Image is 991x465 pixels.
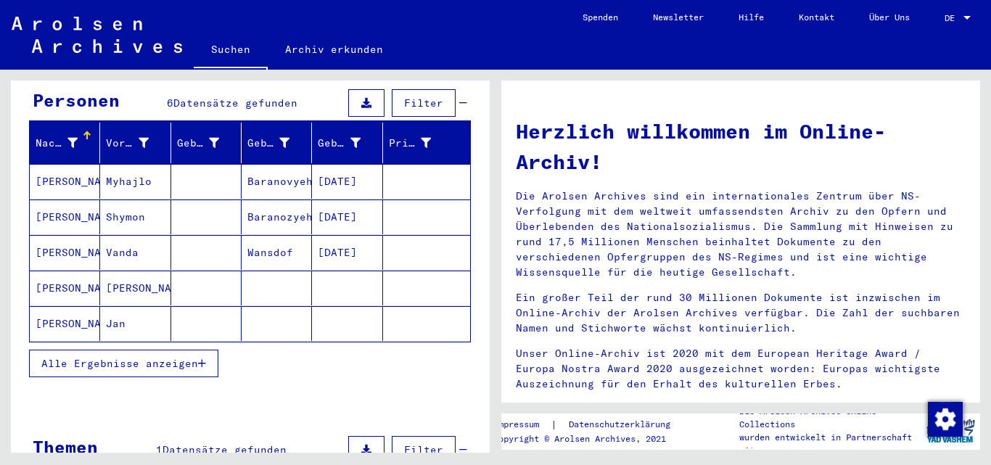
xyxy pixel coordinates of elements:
[739,431,921,457] p: wurden entwickelt in Partnerschaft mit
[171,123,242,163] mat-header-cell: Geburtsname
[177,131,241,155] div: Geburtsname
[493,417,688,432] div: |
[312,199,382,234] mat-cell: [DATE]
[242,164,312,199] mat-cell: Baranovyehi
[177,136,219,151] div: Geburtsname
[928,402,963,437] img: Zustimmung ändern
[41,357,198,370] span: Alle Ergebnisse anzeigen
[312,164,382,199] mat-cell: [DATE]
[392,436,456,464] button: Filter
[30,271,100,305] mat-cell: [PERSON_NAME]
[318,131,382,155] div: Geburtsdatum
[945,13,961,23] span: DE
[33,434,98,460] div: Themen
[312,123,382,163] mat-header-cell: Geburtsdatum
[392,89,456,117] button: Filter
[30,164,100,199] mat-cell: [PERSON_NAME]
[106,131,170,155] div: Vorname
[100,164,170,199] mat-cell: Myhajlo
[30,306,100,341] mat-cell: [PERSON_NAME]
[404,96,443,110] span: Filter
[100,271,170,305] mat-cell: [PERSON_NAME]
[493,432,688,445] p: Copyright © Arolsen Archives, 2021
[36,131,99,155] div: Nachname
[389,131,453,155] div: Prisoner #
[30,123,100,163] mat-header-cell: Nachname
[30,199,100,234] mat-cell: [PERSON_NAME]
[247,136,289,151] div: Geburt‏
[36,136,78,151] div: Nachname
[100,199,170,234] mat-cell: Shymon
[493,417,551,432] a: Impressum
[100,306,170,341] mat-cell: Jan
[30,235,100,270] mat-cell: [PERSON_NAME]
[242,199,312,234] mat-cell: Baranozyehi
[516,346,966,392] p: Unser Online-Archiv ist 2020 mit dem European Heritage Award / Europa Nostra Award 2020 ausgezeic...
[106,136,148,151] div: Vorname
[247,131,311,155] div: Geburt‏
[194,32,268,70] a: Suchen
[516,189,966,280] p: Die Arolsen Archives sind ein internationales Zentrum über NS-Verfolgung mit dem weltweit umfasse...
[167,96,173,110] span: 6
[156,443,163,456] span: 1
[29,350,218,377] button: Alle Ergebnisse anzeigen
[516,116,966,177] h1: Herzlich willkommen im Online-Archiv!
[318,136,360,151] div: Geburtsdatum
[389,136,431,151] div: Prisoner #
[268,32,400,67] a: Archiv erkunden
[312,235,382,270] mat-cell: [DATE]
[12,17,182,53] img: Arolsen_neg.svg
[516,290,966,336] p: Ein großer Teil der rund 30 Millionen Dokumente ist inzwischen im Online-Archiv der Arolsen Archi...
[242,235,312,270] mat-cell: Wansdof
[173,96,297,110] span: Datensätze gefunden
[163,443,287,456] span: Datensätze gefunden
[557,417,688,432] a: Datenschutzerklärung
[33,87,120,113] div: Personen
[100,123,170,163] mat-header-cell: Vorname
[739,405,921,431] p: Die Arolsen Archives Online-Collections
[383,123,470,163] mat-header-cell: Prisoner #
[924,413,978,449] img: yv_logo.png
[100,235,170,270] mat-cell: Vanda
[404,443,443,456] span: Filter
[242,123,312,163] mat-header-cell: Geburt‏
